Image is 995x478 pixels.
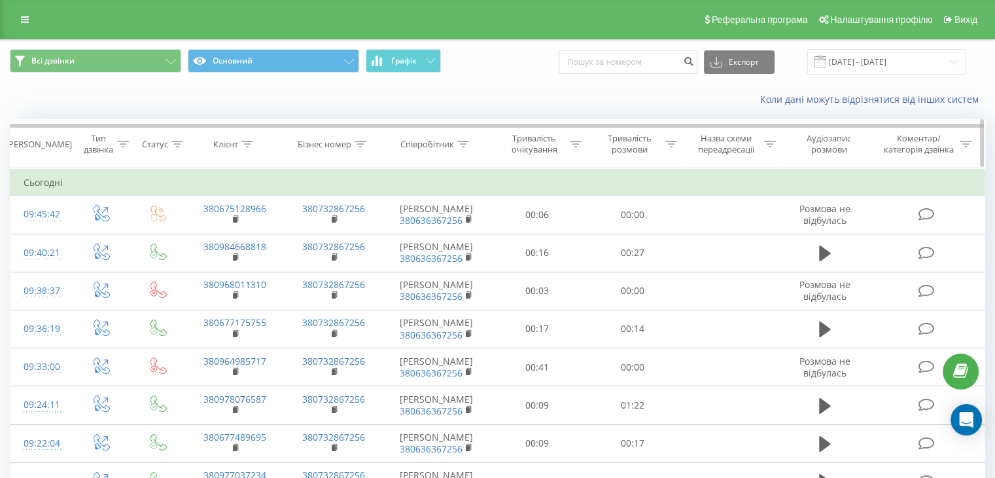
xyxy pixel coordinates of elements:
[799,202,850,227] span: Розмова не відбулась
[712,14,808,25] span: Реферальна програма
[203,355,266,367] a: 380964985717
[400,139,454,150] div: Співробітник
[82,133,113,155] div: Тип дзвінка
[400,214,463,227] a: 380636367256
[203,278,266,291] a: 380968011310
[31,56,75,66] span: Всі дзвінки
[302,202,365,215] a: 380732867256
[302,240,365,253] a: 380732867256
[383,234,490,272] td: [PERSON_NAME]
[302,393,365,405] a: 380732867256
[142,139,168,150] div: Статус
[585,386,680,424] td: 01:22
[203,240,266,253] a: 380984668818
[830,14,932,25] span: Налаштування профілю
[203,316,266,329] a: 380677175755
[400,367,463,379] a: 380636367256
[383,310,490,348] td: [PERSON_NAME]
[490,424,585,462] td: 00:09
[203,202,266,215] a: 380675128966
[24,354,58,380] div: 09:33:00
[954,14,977,25] span: Вихід
[383,196,490,234] td: [PERSON_NAME]
[490,196,585,234] td: 00:06
[799,355,850,379] span: Розмова не відбулась
[383,386,490,424] td: [PERSON_NAME]
[10,49,181,73] button: Всі дзвінки
[597,133,662,155] div: Тривалість розмови
[585,310,680,348] td: 00:14
[24,431,58,456] div: 09:22:04
[302,355,365,367] a: 380732867256
[559,50,697,74] input: Пошук за номером
[213,139,238,150] div: Клієнт
[203,431,266,443] a: 380677489695
[383,348,490,386] td: [PERSON_NAME]
[24,240,58,266] div: 09:40:21
[302,278,365,291] a: 380732867256
[951,404,982,435] div: Open Intercom Messenger
[203,393,266,405] a: 380978076587
[383,272,490,310] td: [PERSON_NAME]
[490,272,585,310] td: 00:03
[585,348,680,386] td: 00:00
[585,424,680,462] td: 00:17
[490,348,585,386] td: 00:41
[585,234,680,272] td: 00:27
[490,310,585,348] td: 00:17
[24,202,58,227] div: 09:45:42
[24,278,58,304] div: 09:38:37
[490,234,585,272] td: 00:16
[302,431,365,443] a: 380732867256
[880,133,956,155] div: Коментар/категорія дзвінка
[704,50,775,74] button: Експорт
[585,272,680,310] td: 00:00
[692,133,761,155] div: Назва схеми переадресації
[400,329,463,341] a: 380636367256
[10,170,985,196] td: Сьогодні
[760,93,985,105] a: Коли дані можуть відрізнятися вiд інших систем
[302,316,365,329] a: 380732867256
[366,49,441,73] button: Графік
[400,405,463,417] a: 380636367256
[24,392,58,418] div: 09:24:11
[400,290,463,303] a: 380636367256
[24,316,58,342] div: 09:36:19
[391,56,417,65] span: Графік
[188,49,359,73] button: Основний
[400,252,463,265] a: 380636367256
[6,139,72,150] div: [PERSON_NAME]
[585,196,680,234] td: 00:00
[799,278,850,303] span: Розмова не відбулась
[383,424,490,462] td: [PERSON_NAME]
[502,133,567,155] div: Тривалість очікування
[400,443,463,455] a: 380636367256
[490,386,585,424] td: 00:09
[298,139,351,150] div: Бізнес номер
[791,133,867,155] div: Аудіозапис розмови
